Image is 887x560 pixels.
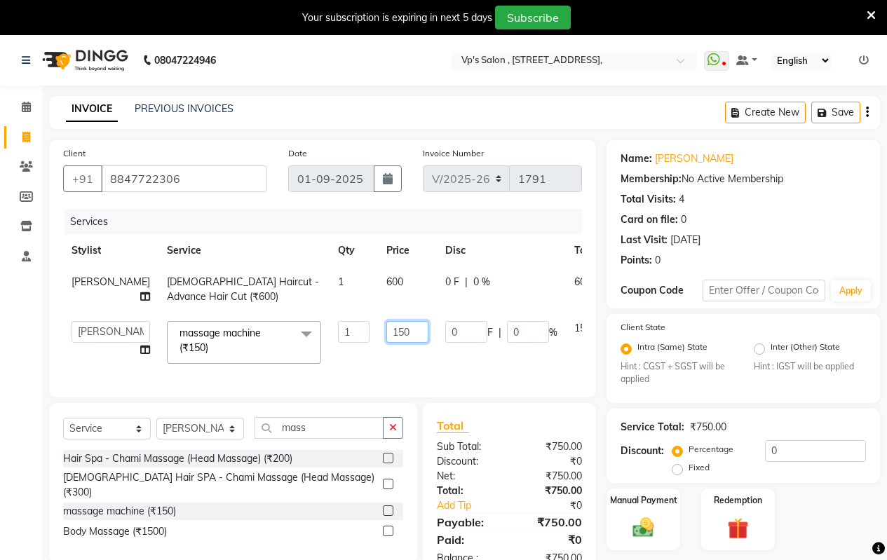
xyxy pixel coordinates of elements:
div: Paid: [426,531,510,548]
label: Redemption [714,494,762,507]
div: No Active Membership [621,172,866,186]
span: massage machine (₹150) [180,327,261,354]
div: Payable: [426,514,510,531]
span: % [549,325,557,340]
div: Name: [621,151,652,166]
div: 0 [655,253,661,268]
label: Invoice Number [423,147,484,160]
div: Total Visits: [621,192,676,207]
div: Points: [621,253,652,268]
label: Percentage [689,443,733,456]
div: ₹750.00 [509,469,593,484]
button: Create New [725,102,806,123]
img: _gift.svg [721,515,755,541]
small: Hint : CGST + SGST will be applied [621,360,733,386]
img: logo [36,41,132,80]
div: Sub Total: [426,439,510,454]
div: Last Visit: [621,233,668,247]
div: Service Total: [621,420,684,435]
div: ₹750.00 [509,484,593,498]
label: Manual Payment [610,494,677,507]
div: Total: [426,484,510,498]
div: Hair Spa - Chami Massage (Head Massage) (₹200) [63,451,292,466]
th: Price [378,235,437,266]
div: ₹750.00 [509,514,593,531]
div: Card on file: [621,212,678,227]
div: 0 [681,212,686,227]
small: Hint : IGST will be applied [754,360,866,373]
div: [DATE] [670,233,700,247]
span: 600 [386,275,403,288]
button: Subscribe [495,6,571,29]
span: | [465,275,468,289]
div: ₹0 [509,531,593,548]
div: Body Massage (₹1500) [63,524,167,539]
div: ₹750.00 [690,420,726,435]
th: Service [158,235,330,266]
label: Client [63,147,86,160]
img: _cash.svg [626,515,661,540]
th: Disc [437,235,566,266]
div: Net: [426,469,510,484]
div: Membership: [621,172,682,186]
a: PREVIOUS INVOICES [135,102,233,115]
button: Apply [831,280,871,301]
span: 0 % [473,275,490,289]
th: Stylist [63,235,158,266]
th: Qty [330,235,378,266]
span: F [487,325,493,340]
label: Inter (Other) State [771,341,840,357]
span: 600 [574,275,591,288]
div: Coupon Code [621,283,703,298]
span: [DEMOGRAPHIC_DATA] Haircut - Advance Hair Cut (₹600) [167,275,319,303]
span: [PERSON_NAME] [72,275,150,288]
a: Add Tip [426,498,523,513]
div: 4 [679,192,684,207]
span: 0 F [445,275,459,289]
span: Total [437,418,469,433]
a: [PERSON_NAME] [655,151,733,166]
div: Your subscription is expiring in next 5 days [302,11,492,25]
b: 08047224946 [154,41,216,80]
input: Search or Scan [255,417,384,439]
a: INVOICE [66,97,118,122]
div: Discount: [621,444,664,458]
label: Date [288,147,307,160]
a: x [208,341,215,354]
input: Search by Name/Mobile/Email/Code [101,165,267,192]
button: Save [811,102,860,123]
span: | [499,325,501,340]
div: ₹0 [523,498,593,513]
div: Discount: [426,454,510,469]
div: Services [65,209,593,235]
div: massage machine (₹150) [63,504,176,519]
span: 1 [338,275,344,288]
input: Enter Offer / Coupon Code [703,280,825,301]
div: [DEMOGRAPHIC_DATA] Hair SPA - Chami Massage (Head Massage) (₹300) [63,470,377,500]
th: Total [566,235,607,266]
label: Intra (Same) State [637,341,707,357]
div: ₹0 [509,454,593,469]
span: 150 [574,322,591,334]
label: Fixed [689,461,710,474]
label: Client State [621,321,665,334]
button: +91 [63,165,102,192]
div: ₹750.00 [509,439,593,454]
